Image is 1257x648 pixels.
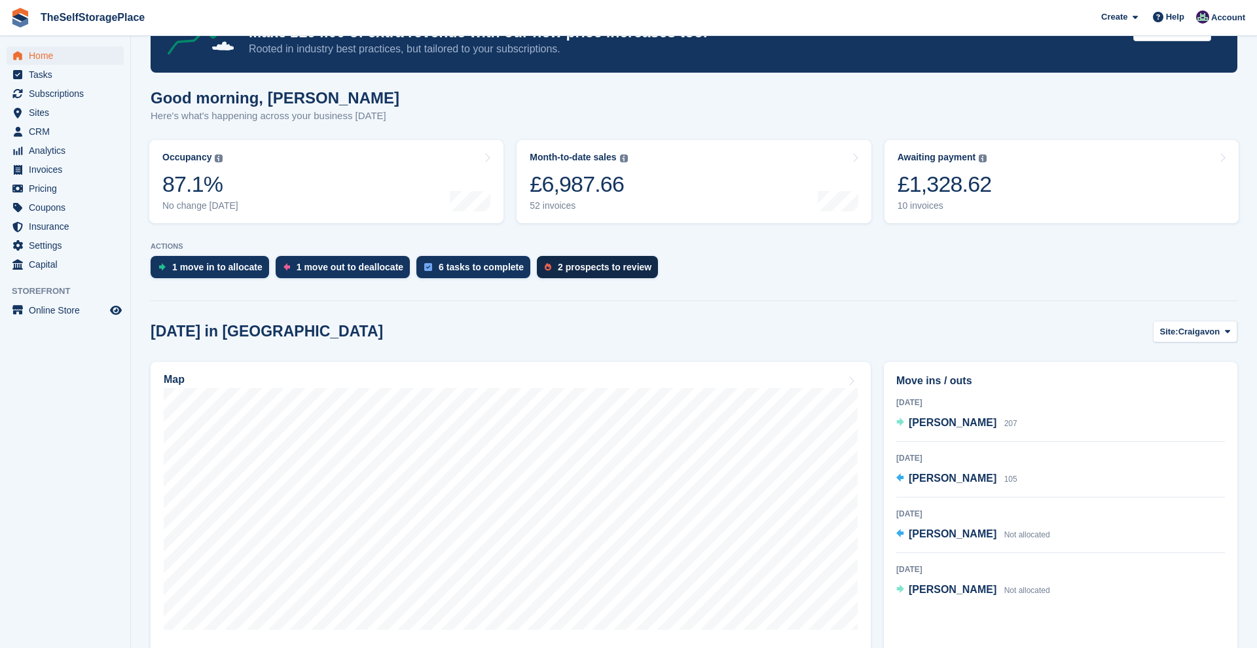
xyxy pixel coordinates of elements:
div: 1 move out to deallocate [297,262,403,272]
a: Awaiting payment £1,328.62 10 invoices [884,140,1239,223]
span: Tasks [29,65,107,84]
span: Sites [29,103,107,122]
p: Here's what's happening across your business [DATE] [151,109,399,124]
div: [DATE] [896,397,1225,408]
span: Storefront [12,285,130,298]
div: £1,328.62 [898,171,992,198]
a: Preview store [108,302,124,318]
a: [PERSON_NAME] 105 [896,471,1017,488]
span: Insurance [29,217,107,236]
a: menu [7,255,124,274]
img: Sam [1196,10,1209,24]
a: menu [7,301,124,319]
div: 1 move in to allocate [172,262,263,272]
a: menu [7,179,124,198]
span: [PERSON_NAME] [909,528,996,539]
div: 6 tasks to complete [439,262,524,272]
a: Occupancy 87.1% No change [DATE] [149,140,503,223]
h2: Move ins / outs [896,373,1225,389]
a: 1 move in to allocate [151,256,276,285]
a: menu [7,122,124,141]
span: [PERSON_NAME] [909,584,996,595]
a: [PERSON_NAME] Not allocated [896,526,1050,543]
a: menu [7,103,124,122]
span: Capital [29,255,107,274]
a: 1 move out to deallocate [276,256,416,285]
p: Rooted in industry best practices, but tailored to your subscriptions. [249,42,1123,56]
p: ACTIONS [151,242,1237,251]
a: menu [7,236,124,255]
img: move_ins_to_allocate_icon-fdf77a2bb77ea45bf5b3d319d69a93e2d87916cf1d5bf7949dd705db3b84f3ca.svg [158,263,166,271]
a: menu [7,46,124,65]
span: 105 [1004,475,1017,484]
span: Subscriptions [29,84,107,103]
span: 207 [1004,419,1017,428]
div: 10 invoices [898,200,992,211]
span: Site: [1160,325,1178,338]
span: Account [1211,11,1245,24]
div: Month-to-date sales [530,152,616,163]
span: Not allocated [1004,530,1050,539]
span: Invoices [29,160,107,179]
img: move_outs_to_deallocate_icon-f764333ba52eb49d3ac5e1228854f67142a1ed5810a6f6cc68b1a99e826820c5.svg [283,263,290,271]
a: menu [7,160,124,179]
img: stora-icon-8386f47178a22dfd0bd8f6a31ec36ba5ce8667c1dd55bd0f319d3a0aa187defe.svg [10,8,30,27]
div: Occupancy [162,152,211,163]
div: [DATE] [896,564,1225,575]
a: Month-to-date sales £6,987.66 52 invoices [517,140,871,223]
div: 87.1% [162,171,238,198]
a: menu [7,198,124,217]
img: prospect-51fa495bee0391a8d652442698ab0144808aea92771e9ea1ae160a38d050c398.svg [545,263,551,271]
span: Create [1101,10,1127,24]
div: Awaiting payment [898,152,976,163]
a: [PERSON_NAME] Not allocated [896,582,1050,599]
a: 2 prospects to review [537,256,665,285]
a: menu [7,84,124,103]
span: Craigavon [1178,325,1220,338]
div: 2 prospects to review [558,262,651,272]
a: menu [7,65,124,84]
span: Settings [29,236,107,255]
span: Coupons [29,198,107,217]
div: No change [DATE] [162,200,238,211]
a: TheSelfStoragePlace [35,7,150,28]
span: CRM [29,122,107,141]
a: [PERSON_NAME] 207 [896,415,1017,432]
div: [DATE] [896,508,1225,520]
div: 52 invoices [530,200,627,211]
a: 6 tasks to complete [416,256,537,285]
img: icon-info-grey-7440780725fd019a000dd9b08b2336e03edf1995a4989e88bcd33f0948082b44.svg [215,154,223,162]
span: Not allocated [1004,586,1050,595]
button: Site: Craigavon [1153,321,1238,342]
img: task-75834270c22a3079a89374b754ae025e5fb1db73e45f91037f5363f120a921f8.svg [424,263,432,271]
h2: Map [164,374,185,386]
span: Pricing [29,179,107,198]
span: [PERSON_NAME] [909,473,996,484]
span: Online Store [29,301,107,319]
a: menu [7,217,124,236]
span: [PERSON_NAME] [909,417,996,428]
h1: Good morning, [PERSON_NAME] [151,89,399,107]
h2: [DATE] in [GEOGRAPHIC_DATA] [151,323,383,340]
img: icon-info-grey-7440780725fd019a000dd9b08b2336e03edf1995a4989e88bcd33f0948082b44.svg [979,154,987,162]
span: Analytics [29,141,107,160]
a: menu [7,141,124,160]
span: Help [1166,10,1184,24]
span: Home [29,46,107,65]
img: icon-info-grey-7440780725fd019a000dd9b08b2336e03edf1995a4989e88bcd33f0948082b44.svg [620,154,628,162]
div: [DATE] [896,452,1225,464]
div: £6,987.66 [530,171,627,198]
